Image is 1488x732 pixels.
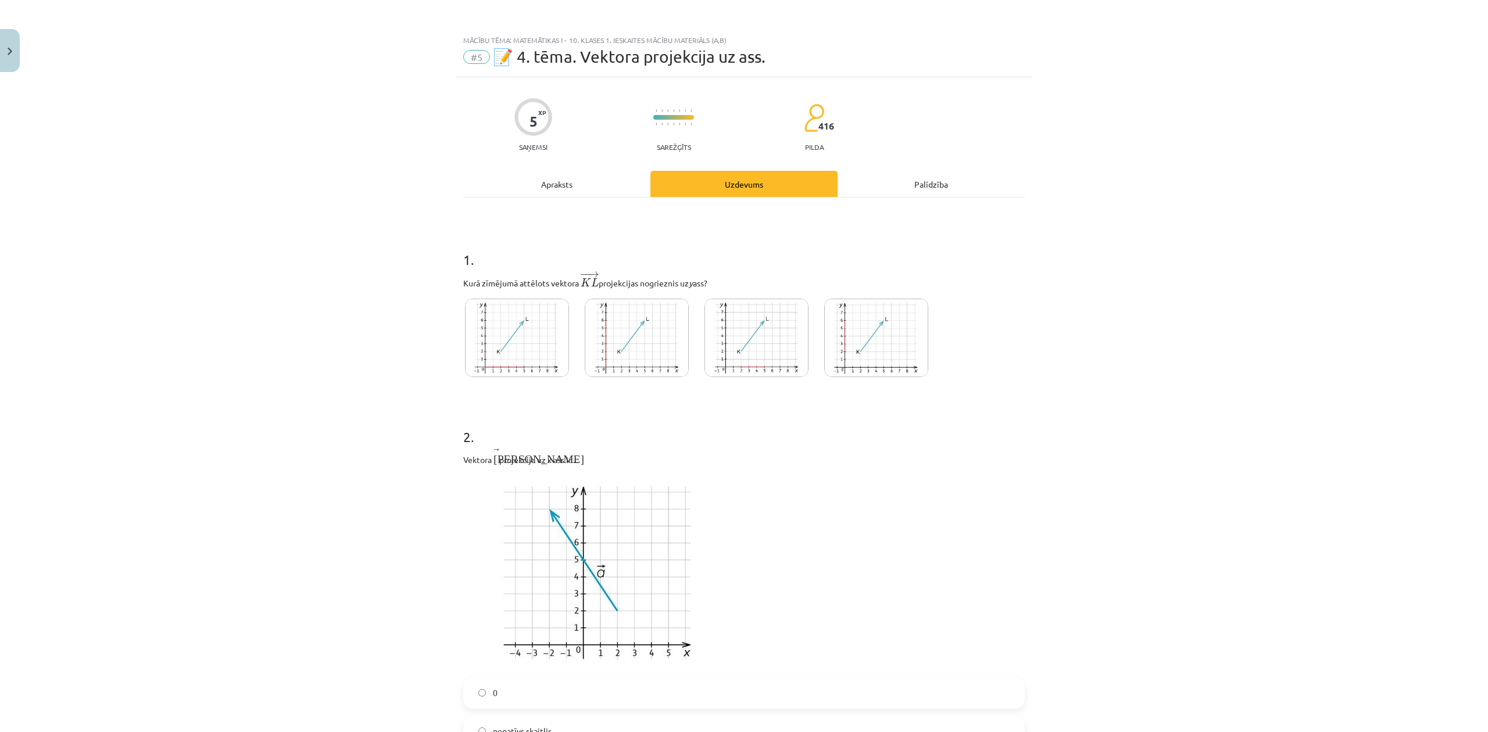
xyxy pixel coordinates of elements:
img: icon-short-line-57e1e144782c952c97e751825c79c345078a6d821885a25fce030b3d8c18986b.svg [691,123,692,125]
span: [PERSON_NAME] [493,459,499,462]
span: − [584,271,585,278]
img: image356.jpg [465,299,569,377]
span: 0 [493,687,498,699]
img: icon-short-line-57e1e144782c952c97e751825c79c345078a6d821885a25fce030b3d8c18986b.svg [656,123,657,125]
img: icon-short-line-57e1e144782c952c97e751825c79c345078a6d821885a25fce030b3d8c18986b.svg [691,109,692,112]
p: pilda [805,143,824,151]
img: icon-short-line-57e1e144782c952c97e751825c79c345078a6d821885a25fce030b3d8c18986b.svg [667,109,668,112]
span: → [588,271,599,278]
h1: 2 . [463,408,1025,444]
p: Sarežģīts [657,143,691,151]
img: icon-short-line-57e1e144782c952c97e751825c79c345078a6d821885a25fce030b3d8c18986b.svg [667,123,668,125]
img: image349.jpg [704,299,809,377]
span: − [580,271,588,278]
img: icon-short-line-57e1e144782c952c97e751825c79c345078a6d821885a25fce030b3d8c18986b.svg [661,123,663,125]
p: Saņemsi [514,143,552,151]
p: Vektora ﻿ projekcija uz x ass ir ... [463,448,1025,466]
img: students-c634bb4e5e11cddfef0936a35e636f08e4e9abd3cc4e673bd6f9a4125e45ecb1.svg [804,103,824,132]
img: image354.jpg [824,299,928,377]
input: 0 [478,689,486,697]
img: icon-short-line-57e1e144782c952c97e751825c79c345078a6d821885a25fce030b3d8c18986b.svg [685,109,686,112]
div: Mācību tēma: Matemātikas i - 10. klases 1. ieskaites mācību materiāls (a,b) [463,36,1025,44]
h1: 1 . [463,231,1025,267]
span: K [581,278,591,286]
span: #5 [463,50,490,64]
img: icon-short-line-57e1e144782c952c97e751825c79c345078a6d821885a25fce030b3d8c18986b.svg [685,123,686,125]
em: y [689,278,693,288]
img: icon-close-lesson-0947bae3869378f0d4975bcd49f059093ad1ed9edebbc8119c70593378902aed.svg [8,48,12,55]
span: 416 [818,121,834,131]
span: XP [538,109,546,116]
span: → [493,448,499,457]
img: icon-short-line-57e1e144782c952c97e751825c79c345078a6d821885a25fce030b3d8c18986b.svg [679,123,680,125]
div: Apraksts [463,171,650,197]
span: L [591,278,599,286]
img: icon-short-line-57e1e144782c952c97e751825c79c345078a6d821885a25fce030b3d8c18986b.svg [673,109,674,112]
div: 5 [530,113,538,130]
div: Palīdzība [838,171,1025,197]
span: 📝 4. tēma. Vektora projekcija uz ass. [493,47,766,66]
img: image355.jpg [585,299,689,377]
p: Kurā zīmējumā attēlots vektora ﻿ projekcijas nogrieznis uz ass? [463,271,1025,290]
img: icon-short-line-57e1e144782c952c97e751825c79c345078a6d821885a25fce030b3d8c18986b.svg [673,123,674,125]
img: icon-short-line-57e1e144782c952c97e751825c79c345078a6d821885a25fce030b3d8c18986b.svg [679,109,680,112]
div: Uzdevums [650,171,838,197]
img: icon-short-line-57e1e144782c952c97e751825c79c345078a6d821885a25fce030b3d8c18986b.svg [661,109,663,112]
img: icon-short-line-57e1e144782c952c97e751825c79c345078a6d821885a25fce030b3d8c18986b.svg [656,109,657,112]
